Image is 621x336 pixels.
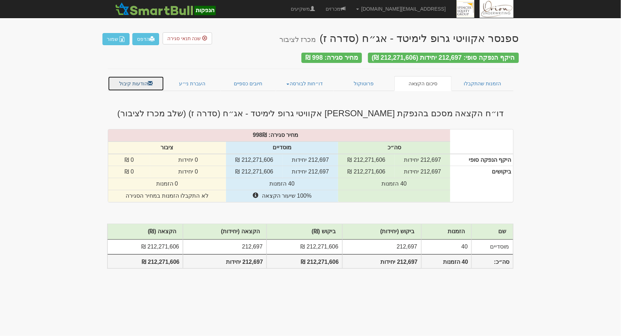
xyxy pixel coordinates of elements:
th: ביקוש (יחידות) [342,224,421,240]
td: 212,697 [183,240,267,254]
th: ציבור [108,142,226,154]
td: 212,271,606 ₪ [338,166,395,178]
td: 212,271,606 ₪ [338,154,395,166]
td: 0 הזמנות [108,178,226,190]
a: דו״חות לבורסה [276,76,333,91]
div: ספנסר אקוויטי גרופ לימיטד - אג״ח (סדרה ז) [279,32,519,44]
td: 212,697 יחידות [283,154,338,166]
a: הודעות קיבול [108,76,164,91]
a: העברת ני״ע [164,76,221,91]
th: מוסדיים [226,142,338,154]
td: 0 ₪ [108,166,151,178]
th: 212,271,606 ₪ [107,254,183,269]
td: 212,697 יחידות [395,166,450,178]
th: שם [472,224,513,240]
a: פרוטוקול [333,76,395,91]
th: הקצאה (יחידות) [183,224,267,240]
a: הדפס [132,33,159,45]
td: 40 [421,240,472,254]
th: ביקוש (₪) [267,224,342,240]
td: 212,271,606 ₪ [107,240,183,254]
th: סה״כ [338,142,450,154]
td: 212,697 [342,240,421,254]
td: לא התקבלו הזמנות במחיר הסגירה [108,190,226,202]
td: 212,697 יחידות [395,154,450,166]
td: 0 ₪ [108,154,151,166]
th: 40 הזמנות [421,254,472,269]
div: ₪ [105,131,454,139]
td: 0 יחידות [150,154,226,166]
td: מוסדיים [472,240,513,254]
div: היקף הנפקה סופי: 212,697 יחידות (212,271,606 ₪) [368,53,519,63]
button: שנה תנאי סגירה [163,32,212,44]
td: 40 הזמנות [226,178,338,190]
a: סיכום הקצאה [394,76,452,91]
td: 40 הזמנות [338,178,450,190]
div: מחיר סגירה: 998 ₪ [301,53,362,63]
td: 100% שיעור הקצאה [226,190,338,202]
img: SmartBull Logo [113,2,218,16]
th: סה״כ: [472,254,513,269]
small: מכרז לציבור [279,36,316,43]
strong: מחיר סגירה: [269,132,299,138]
span: 998 [253,132,263,138]
th: ביקושים [450,166,513,202]
a: הזמנות שהתקבלו [452,76,514,91]
a: חיובים כספיים [221,76,276,91]
span: שנה תנאי סגירה [167,36,201,41]
th: 212,697 יחידות [342,254,421,269]
td: 212,697 יחידות [283,166,338,178]
th: 212,697 יחידות [183,254,267,269]
td: 0 יחידות [150,166,226,178]
button: שמור [102,33,130,45]
th: 212,271,606 ₪ [267,254,342,269]
th: הקצאה (₪) [107,224,183,240]
td: 212,271,606 ₪ [226,166,283,178]
td: 212,271,606 ₪ [226,154,283,166]
td: 212,271,606 ₪ [267,240,342,254]
th: הזמנות [421,224,472,240]
img: excel-file-white.png [119,36,125,42]
h3: דו״ח הקצאה מסכם בהנפקת [PERSON_NAME] אקוויטי גרופ לימיטד - אג״ח (סדרה ז) (שלב מכרז לציבור) [102,109,519,118]
th: היקף הנפקה סופי [450,154,513,166]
